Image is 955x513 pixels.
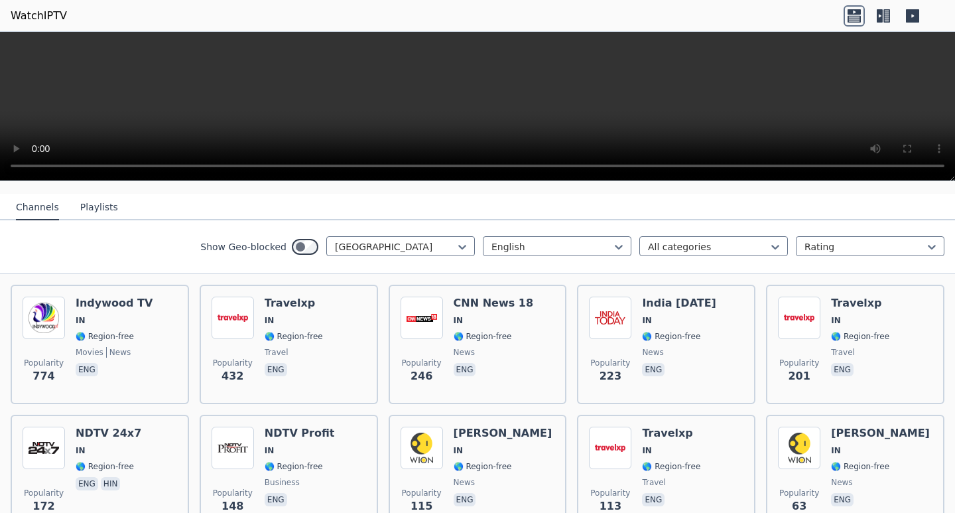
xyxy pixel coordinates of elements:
[454,493,476,506] p: eng
[831,363,854,376] p: eng
[642,363,665,376] p: eng
[589,297,631,339] img: India Today
[265,461,323,472] span: 🌎 Region-free
[101,477,121,490] p: hin
[24,358,64,368] span: Popularity
[265,477,300,488] span: business
[831,315,841,326] span: IN
[590,358,630,368] span: Popularity
[76,363,98,376] p: eng
[76,347,103,358] span: movies
[831,445,841,456] span: IN
[76,461,134,472] span: 🌎 Region-free
[76,331,134,342] span: 🌎 Region-free
[76,427,141,440] h6: NDTV 24x7
[642,297,716,310] h6: India [DATE]
[23,427,65,469] img: NDTV 24x7
[642,477,666,488] span: travel
[779,488,819,498] span: Popularity
[454,331,512,342] span: 🌎 Region-free
[213,358,253,368] span: Popularity
[831,477,852,488] span: news
[265,297,323,310] h6: Travelxp
[454,445,464,456] span: IN
[642,315,652,326] span: IN
[454,427,552,440] h6: [PERSON_NAME]
[642,461,700,472] span: 🌎 Region-free
[200,240,286,254] label: Show Geo-blocked
[265,347,288,358] span: travel
[24,488,64,498] span: Popularity
[788,368,810,384] span: 201
[454,347,475,358] span: news
[222,368,243,384] span: 432
[779,358,819,368] span: Popularity
[213,488,253,498] span: Popularity
[454,363,476,376] p: eng
[590,488,630,498] span: Popularity
[76,477,98,490] p: eng
[32,368,54,384] span: 774
[831,331,889,342] span: 🌎 Region-free
[831,493,854,506] p: eng
[212,297,254,339] img: Travelxp
[642,493,665,506] p: eng
[16,195,59,220] button: Channels
[454,461,512,472] span: 🌎 Region-free
[642,445,652,456] span: IN
[265,363,287,376] p: eng
[831,427,930,440] h6: [PERSON_NAME]
[778,297,820,339] img: Travelxp
[80,195,118,220] button: Playlists
[454,315,464,326] span: IN
[265,493,287,506] p: eng
[778,427,820,469] img: WION
[411,368,432,384] span: 246
[76,297,153,310] h6: Indywood TV
[76,315,86,326] span: IN
[454,297,533,310] h6: CNN News 18
[265,427,335,440] h6: NDTV Profit
[401,297,443,339] img: CNN News 18
[454,477,475,488] span: news
[106,347,131,358] span: news
[600,368,621,384] span: 223
[76,445,86,456] span: IN
[831,461,889,472] span: 🌎 Region-free
[402,358,442,368] span: Popularity
[212,427,254,469] img: NDTV Profit
[642,347,663,358] span: news
[401,427,443,469] img: WION
[11,8,67,24] a: WatchIPTV
[831,347,855,358] span: travel
[642,427,700,440] h6: Travelxp
[265,445,275,456] span: IN
[265,331,323,342] span: 🌎 Region-free
[23,297,65,339] img: Indywood TV
[589,427,631,469] img: Travelxp
[402,488,442,498] span: Popularity
[642,331,700,342] span: 🌎 Region-free
[831,297,889,310] h6: Travelxp
[265,315,275,326] span: IN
